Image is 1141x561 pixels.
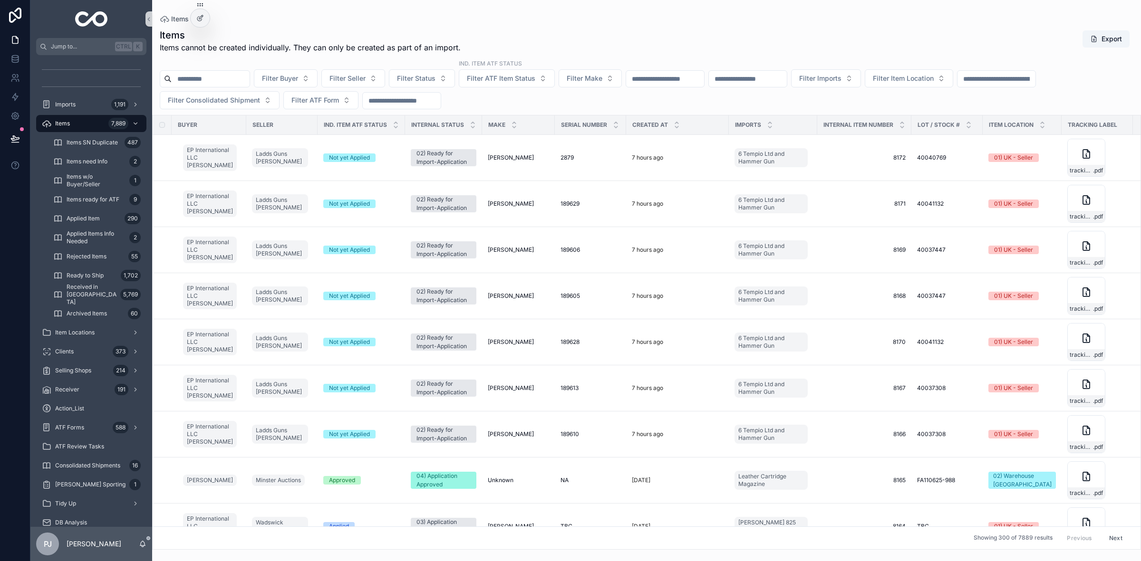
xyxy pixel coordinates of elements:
span: Clients [55,348,74,355]
a: EP International LLC [PERSON_NAME] [183,281,241,311]
a: Items ready for ATF9 [48,191,146,208]
span: Filter Item Location [873,74,934,83]
a: 189629 [561,200,620,208]
a: 8169 [823,246,906,254]
a: 189606 [561,246,620,254]
a: 7 hours ago [632,430,723,438]
span: 8172 [823,154,906,162]
a: 6 Tempio Ltd and Hammer Gun [735,377,812,399]
a: [PERSON_NAME] [183,473,241,488]
span: Receiver [55,386,79,393]
a: 8168 [823,292,906,300]
span: [PERSON_NAME] [488,200,534,208]
span: 6 Tempio Ltd and Hammer Gun [738,196,804,211]
a: 6 Tempio Ltd and Hammer Gun [735,286,808,305]
span: [PERSON_NAME] [488,338,534,346]
div: 02) Ready for Import-Application [416,195,471,212]
a: 40041132 [917,200,977,208]
a: EP International LLC [PERSON_NAME] [183,329,237,355]
div: 01) UK - Seller [994,338,1033,346]
a: Not yet Applied [323,153,399,162]
span: Ladds Guns [PERSON_NAME] [256,334,304,350]
span: Filter ATF Form [291,95,339,105]
a: 40037308 [917,384,977,392]
a: [PERSON_NAME] [488,338,549,346]
a: 02) Ready for Import-Application [411,287,476,304]
span: EP International LLC [PERSON_NAME] [187,146,233,169]
span: Items w/o Buyer/Seller [67,173,126,188]
a: Ladds Guns [PERSON_NAME] [252,146,312,169]
a: 02) Ready for Import-Application [411,241,476,258]
a: 6 Tempio Ltd and Hammer Gun [735,240,808,259]
a: 7 hours ago [632,292,723,300]
a: 02) Ready for Import-Application [411,195,476,212]
div: 1,191 [111,99,128,110]
a: tracking_label.pdf [1067,461,1127,499]
div: 16 [129,460,141,471]
label: ind. Item ATF Status [459,59,522,67]
div: 2 [129,156,141,167]
a: EP International LLC [PERSON_NAME] [183,421,237,447]
span: .pdf [1093,167,1103,174]
a: 8171 [823,200,906,208]
a: 01) UK - Seller [988,338,1056,346]
div: 7,889 [108,118,128,129]
a: tracking_label.pdf [1067,415,1127,453]
a: 6 Tempio Ltd and Hammer Gun [735,331,812,353]
span: Ladds Guns [PERSON_NAME] [256,150,304,165]
a: Minster Auctions [252,473,312,488]
span: Ladds Guns [PERSON_NAME] [256,288,304,304]
span: Ladds Guns [PERSON_NAME] [256,196,304,211]
a: Consolidated Shipments16 [36,457,146,474]
span: 40037447 [917,246,946,254]
a: 01) UK - Seller [988,153,1056,162]
a: Ladds Guns [PERSON_NAME] [252,194,308,213]
span: 189629 [561,200,580,208]
a: 6 Tempio Ltd and Hammer Gun [735,238,812,261]
button: Export [1083,30,1130,48]
span: Item Locations [55,329,95,336]
a: Clients373 [36,343,146,360]
span: 6 Tempio Ltd and Hammer Gun [738,334,804,350]
a: EP International LLC [PERSON_NAME] [183,189,241,219]
button: Select Button [389,69,455,87]
span: .pdf [1093,397,1103,405]
a: ATF Review Tasks [36,438,146,455]
span: Applied Items Info Needed [67,230,126,245]
button: Select Button [321,69,385,87]
a: tracking_label.pdf [1067,369,1127,407]
a: Ladds Guns [PERSON_NAME] [252,148,308,167]
a: [PERSON_NAME] [488,200,549,208]
p: 7 hours ago [632,338,663,346]
a: [PERSON_NAME] [488,246,549,254]
img: App logo [75,11,108,27]
a: 6 Tempio Ltd and Hammer Gun [735,194,808,213]
a: Ladds Guns [PERSON_NAME] [252,286,308,305]
span: Filter Buyer [262,74,298,83]
a: Leather Cartridge Magazine [735,469,812,492]
span: Filter Consolidated Shipment [168,95,260,105]
a: EP International LLC [PERSON_NAME] [183,373,241,403]
span: EP International LLC [PERSON_NAME] [187,377,233,399]
a: Received in [GEOGRAPHIC_DATA]5,769 [48,286,146,303]
div: 191 [115,384,128,395]
a: tracking_label.pdf [1067,277,1127,315]
a: 7 hours ago [632,384,723,392]
a: 6 Tempio Ltd and Hammer Gun [735,425,808,444]
div: 373 [113,346,128,357]
a: EP International LLC [PERSON_NAME] [183,419,241,449]
a: Ladds Guns [PERSON_NAME] [252,192,312,215]
a: 01) UK - Seller [988,430,1056,438]
span: 6 Tempio Ltd and Hammer Gun [738,288,804,304]
a: 6 Tempio Ltd and Hammer Gun [735,148,808,167]
a: EP International LLC [PERSON_NAME] [183,327,241,357]
div: 588 [113,422,128,433]
div: 290 [125,213,141,224]
a: Not yet Applied [323,200,399,208]
div: scrollable content [30,55,152,527]
span: Items need Info [67,158,107,165]
div: 01) UK - Seller [994,384,1033,392]
a: Applied Item290 [48,210,146,227]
